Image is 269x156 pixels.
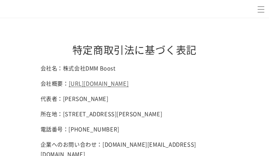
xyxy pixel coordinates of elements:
[41,78,229,88] p: 会社概要：
[69,79,129,87] a: [URL][DOMAIN_NAME]
[41,109,229,119] p: 所在地：[STREET_ADDRESS][PERSON_NAME]
[253,1,269,17] summary: メニュー
[41,94,229,103] p: 代表者：[PERSON_NAME]
[41,43,229,56] h1: 特定商取引法に基づく表記
[41,124,229,134] p: 電話番号：[PHONE_NUMBER]
[41,63,229,73] p: 会社名：株式会社DMM Boost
